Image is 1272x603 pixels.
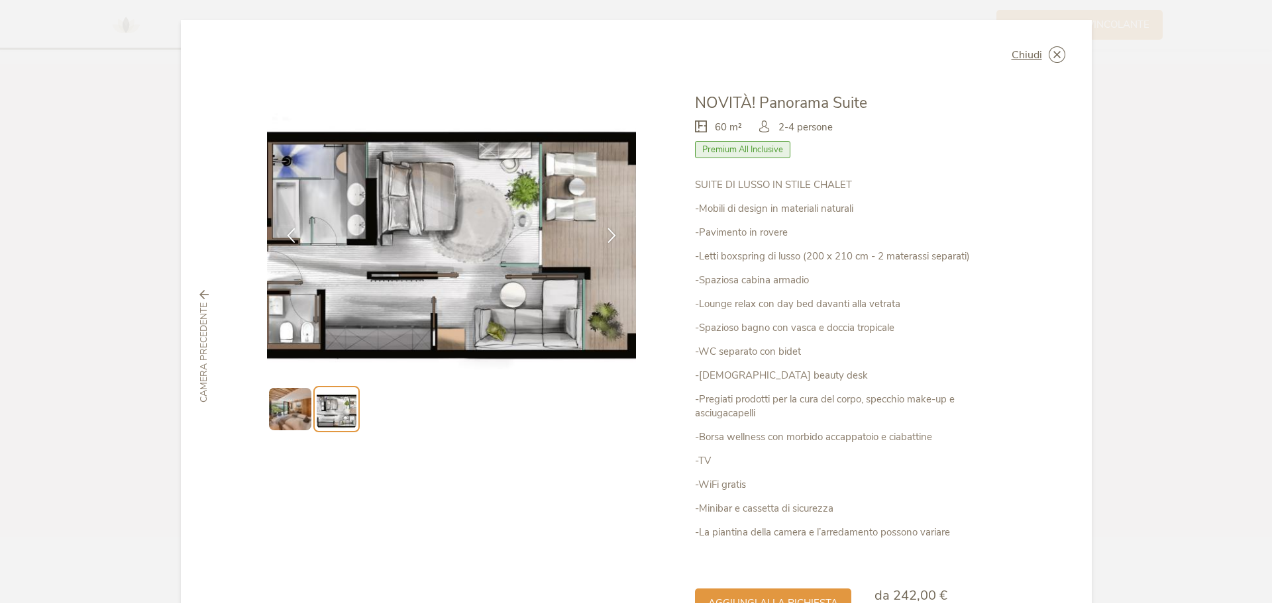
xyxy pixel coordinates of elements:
p: -Letti boxspring di lusso (200 x 210 cm - 2 materassi separati) [695,250,1005,263]
p: -Borsa wellness con morbido accappatoio e ciabattine [695,430,1005,444]
p: SUITE DI LUSSO IN STILE CHALET [695,178,1005,192]
p: -Mobili di design in materiali naturali [695,202,1005,216]
span: 60 m² [715,120,742,134]
img: NOVITÀ! Panorama Suite [267,93,637,369]
span: Premium All Inclusive [695,141,790,158]
img: Preview [269,388,311,430]
p: -Spazioso bagno con vasca e doccia tropicale [695,321,1005,335]
p: -WC separato con bidet [695,345,1005,359]
p: -La piantina della camera e l’arredamento possono variare [695,526,1005,539]
p: -WiFi gratis [695,478,1005,492]
p: -Pregiati prodotti per la cura del corpo, specchio make-up e asciugacapelli [695,393,1005,420]
img: Preview [317,389,356,429]
p: -TV [695,454,1005,468]
p: -Lounge relax con day bed davanti alla vetrata [695,297,1005,311]
span: Camera precedente [197,302,211,402]
span: 2-4 persone [778,120,833,134]
p: -[DEMOGRAPHIC_DATA] beauty desk [695,369,1005,383]
p: -Spaziosa cabina armadio [695,273,1005,287]
p: -Pavimento in rovere [695,226,1005,240]
p: -Minibar e cassetta di sicurezza [695,502,1005,516]
span: NOVITÀ! Panorama Suite [695,93,867,113]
